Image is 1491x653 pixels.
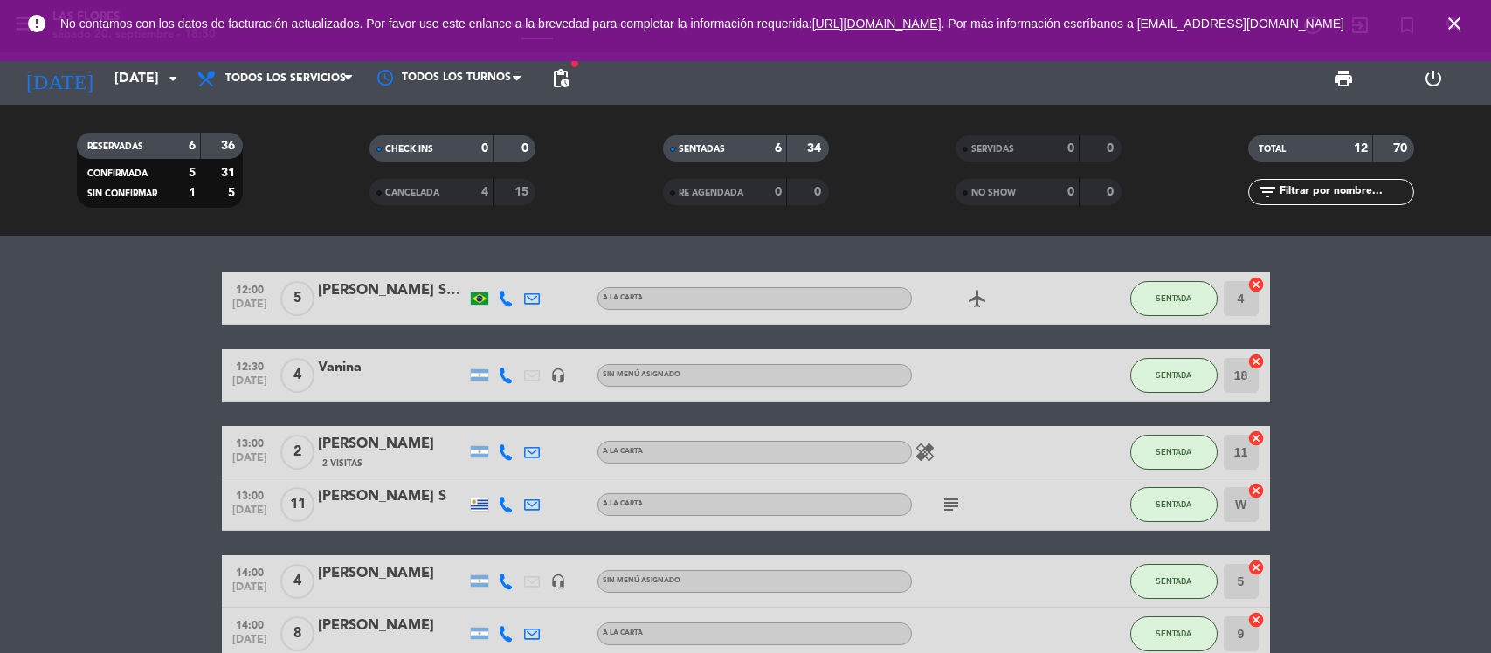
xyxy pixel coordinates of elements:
[87,189,157,198] span: SIN CONFIRMAR
[318,279,466,302] div: [PERSON_NAME] Sento Sé
[603,371,680,378] span: Sin menú asignado
[679,145,725,154] span: SENTADAS
[228,299,272,319] span: [DATE]
[26,13,47,34] i: error
[318,433,466,456] div: [PERSON_NAME]
[971,145,1014,154] span: SERVIDAS
[481,142,488,155] strong: 0
[1247,559,1265,576] i: cancel
[603,577,680,584] span: Sin menú asignado
[1247,611,1265,629] i: cancel
[318,485,466,508] div: [PERSON_NAME] S
[971,189,1016,197] span: NO SHOW
[162,68,183,89] i: arrow_drop_down
[221,140,238,152] strong: 36
[228,355,272,375] span: 12:30
[1156,293,1191,303] span: SENTADA
[1423,68,1444,89] i: power_settings_new
[87,142,143,151] span: RESERVADAS
[1067,186,1074,198] strong: 0
[189,167,196,179] strong: 5
[1247,482,1265,499] i: cancel
[1247,276,1265,293] i: cancel
[280,435,314,470] span: 2
[1333,68,1354,89] span: print
[228,375,272,395] span: [DATE]
[228,614,272,634] span: 14:00
[228,581,272,601] span: [DATE]
[1156,370,1191,380] span: SENTADA
[228,561,272,581] span: 14:00
[550,68,571,89] span: pending_actions
[1156,576,1191,586] span: SENTADA
[280,616,314,651] span: 8
[1156,447,1191,457] span: SENTADA
[1247,353,1265,370] i: cancel
[322,457,362,471] span: 2 Visitas
[189,140,196,152] strong: 6
[1130,435,1218,470] button: SENTADA
[521,142,532,155] strong: 0
[481,186,488,198] strong: 4
[1107,142,1117,155] strong: 0
[603,629,643,636] span: A LA CARTA
[550,368,566,383] i: headset_mic
[1130,616,1218,651] button: SENTADA
[228,485,272,505] span: 13:00
[280,487,314,522] span: 11
[814,186,825,198] strong: 0
[603,448,643,455] span: A LA CARTA
[1130,281,1218,316] button: SENTADA
[318,615,466,637] div: [PERSON_NAME]
[550,574,566,589] i: headset_mic
[1156,629,1191,638] span: SENTADA
[603,500,643,507] span: A LA CARTA
[915,442,935,463] i: healing
[60,17,1344,31] span: No contamos con los datos de facturación actualizados. Por favor use este enlance a la brevedad p...
[514,186,532,198] strong: 15
[1444,13,1465,34] i: close
[87,169,148,178] span: CONFIRMADA
[569,58,580,69] span: fiber_manual_record
[679,189,743,197] span: RE AGENDADA
[1107,186,1117,198] strong: 0
[603,294,643,301] span: A LA CARTA
[280,564,314,599] span: 4
[225,72,346,85] span: Todos los servicios
[1393,142,1411,155] strong: 70
[775,142,782,155] strong: 6
[189,187,196,199] strong: 1
[1156,499,1191,509] span: SENTADA
[385,145,433,154] span: CHECK INS
[1130,487,1218,522] button: SENTADA
[385,189,439,197] span: CANCELADA
[1259,145,1286,154] span: TOTAL
[1247,430,1265,447] i: cancel
[1388,52,1478,105] div: LOG OUT
[221,167,238,179] strong: 31
[812,17,942,31] a: [URL][DOMAIN_NAME]
[775,186,782,198] strong: 0
[318,356,466,379] div: Vanina
[228,452,272,472] span: [DATE]
[228,187,238,199] strong: 5
[228,505,272,525] span: [DATE]
[228,278,272,299] span: 12:00
[13,59,106,98] i: [DATE]
[967,288,988,309] i: airplanemode_active
[228,432,272,452] span: 13:00
[1278,182,1413,202] input: Filtrar por nombre...
[318,562,466,585] div: [PERSON_NAME]
[1130,358,1218,393] button: SENTADA
[807,142,825,155] strong: 34
[1130,564,1218,599] button: SENTADA
[280,358,314,393] span: 4
[280,281,314,316] span: 5
[1354,142,1368,155] strong: 12
[941,494,962,515] i: subject
[942,17,1344,31] a: . Por más información escríbanos a [EMAIL_ADDRESS][DOMAIN_NAME]
[1067,142,1074,155] strong: 0
[1257,182,1278,203] i: filter_list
